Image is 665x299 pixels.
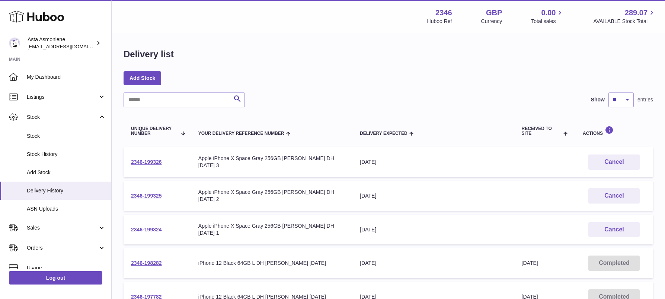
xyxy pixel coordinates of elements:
[27,133,106,140] span: Stock
[593,8,656,25] a: 289.07 AVAILABLE Stock Total
[531,18,564,25] span: Total sales
[198,260,345,267] div: iPhone 12 Black 64GB L DH [PERSON_NAME] [DATE]
[531,8,564,25] a: 0.00 Total sales
[435,8,452,18] strong: 2346
[198,222,345,237] div: Apple iPhone X Space Gray 256GB [PERSON_NAME] DH [DATE] 1
[588,155,640,170] button: Cancel
[198,131,284,136] span: Your Delivery Reference Number
[486,8,502,18] strong: GBP
[27,94,98,101] span: Listings
[27,169,106,176] span: Add Stock
[131,126,177,136] span: Unique Delivery Number
[124,71,161,85] a: Add Stock
[131,159,162,165] a: 2346-199326
[588,188,640,204] button: Cancel
[198,189,345,203] div: Apple iPhone X Space Gray 256GB [PERSON_NAME] DH [DATE] 2
[360,159,506,166] div: [DATE]
[131,193,162,199] a: 2346-199325
[27,151,106,158] span: Stock History
[360,260,506,267] div: [DATE]
[360,192,506,199] div: [DATE]
[131,227,162,233] a: 2346-199324
[124,48,174,60] h1: Delivery list
[625,8,648,18] span: 289.07
[360,131,407,136] span: Delivery Expected
[591,96,605,103] label: Show
[28,43,109,49] span: [EMAIL_ADDRESS][DOMAIN_NAME]
[27,244,98,251] span: Orders
[541,8,556,18] span: 0.00
[27,224,98,231] span: Sales
[198,155,345,169] div: Apple iPhone X Space Gray 256GB [PERSON_NAME] DH [DATE] 3
[588,222,640,237] button: Cancel
[131,260,162,266] a: 2346-198282
[9,38,20,49] img: onlyipsales@gmail.com
[27,114,98,121] span: Stock
[481,18,502,25] div: Currency
[27,264,106,272] span: Usage
[522,260,538,266] span: [DATE]
[27,205,106,212] span: ASN Uploads
[28,36,95,50] div: Asta Asmoniene
[637,96,653,103] span: entries
[27,74,106,81] span: My Dashboard
[27,187,106,194] span: Delivery History
[427,18,452,25] div: Huboo Ref
[583,126,646,136] div: Actions
[360,226,506,233] div: [DATE]
[593,18,656,25] span: AVAILABLE Stock Total
[9,271,102,285] a: Log out
[522,126,562,136] span: Received to Site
